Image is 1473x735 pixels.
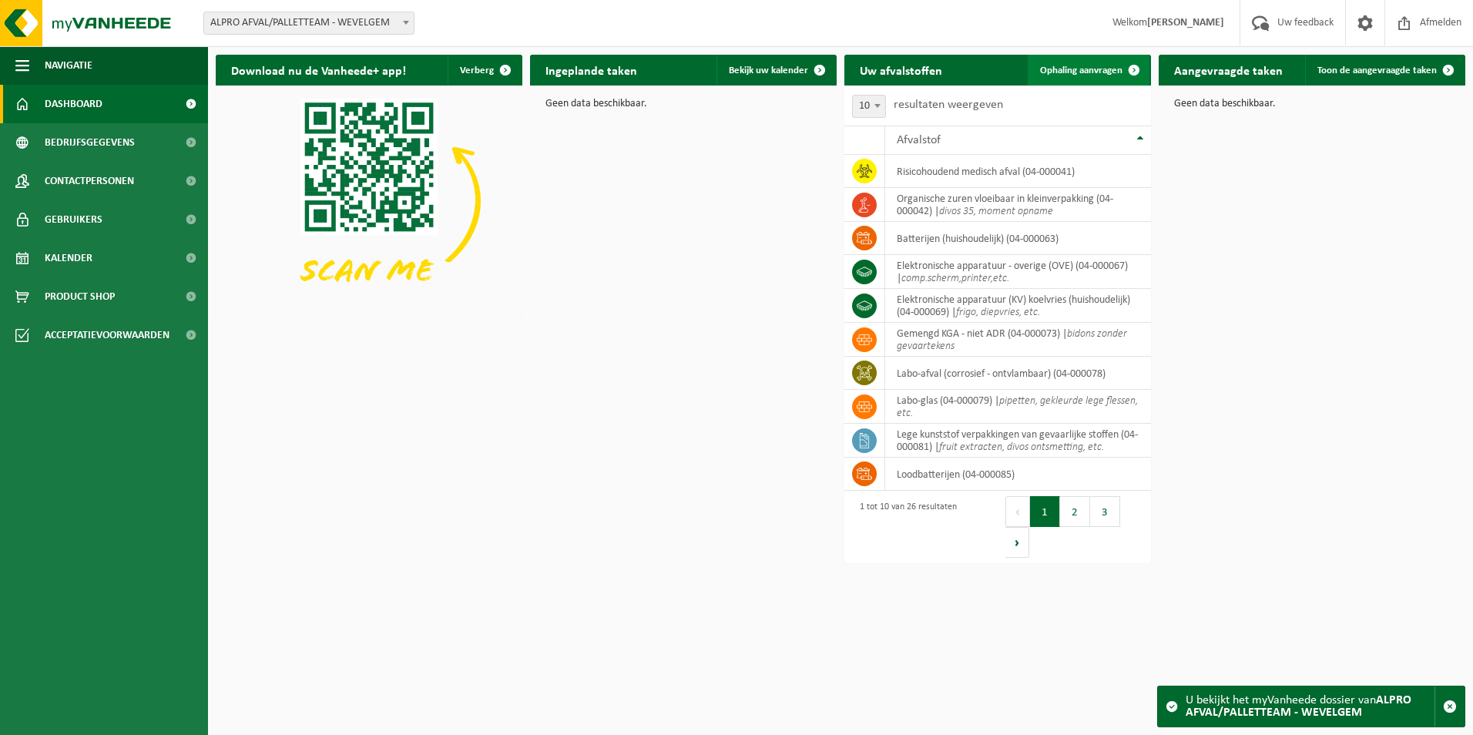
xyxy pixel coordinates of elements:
[216,55,421,85] h2: Download nu de Vanheede+ app!
[1186,686,1434,727] div: U bekijkt het myVanheede dossier van
[45,316,169,354] span: Acceptatievoorwaarden
[852,495,957,559] div: 1 tot 10 van 26 resultaten
[901,273,1009,284] i: comp.scherm,printer,etc.
[885,390,1151,424] td: labo-glas (04-000079) |
[939,206,1053,217] i: divos 35, moment opname
[956,307,1040,318] i: frigo, diepvries, etc.
[885,458,1151,491] td: loodbatterijen (04-000085)
[530,55,653,85] h2: Ingeplande taken
[1040,65,1122,76] span: Ophaling aanvragen
[1317,65,1437,76] span: Toon de aangevraagde taken
[1060,496,1090,527] button: 2
[460,65,494,76] span: Verberg
[203,12,414,35] span: ALPRO AFVAL/PALLETTEAM - WEVELGEM
[1159,55,1298,85] h2: Aangevraagde taken
[45,162,134,200] span: Contactpersonen
[853,96,885,117] span: 10
[45,277,115,316] span: Product Shop
[897,134,941,146] span: Afvalstof
[894,99,1003,111] label: resultaten weergeven
[844,55,958,85] h2: Uw afvalstoffen
[939,441,1104,453] i: fruit extracten, divos ontsmetting, etc.
[1090,496,1120,527] button: 3
[1005,496,1030,527] button: Previous
[45,239,92,277] span: Kalender
[448,55,521,86] button: Verberg
[1186,694,1411,719] strong: ALPRO AFVAL/PALLETTEAM - WEVELGEM
[545,99,821,109] p: Geen data beschikbaar.
[885,222,1151,255] td: batterijen (huishoudelijk) (04-000063)
[216,86,522,316] img: Download de VHEPlus App
[897,328,1127,352] i: bidons zonder gevaartekens
[885,188,1151,222] td: organische zuren vloeibaar in kleinverpakking (04-000042) |
[729,65,808,76] span: Bekijk uw kalender
[852,95,886,118] span: 10
[1030,496,1060,527] button: 1
[1005,527,1029,558] button: Next
[885,357,1151,390] td: labo-afval (corrosief - ontvlambaar) (04-000078)
[1305,55,1464,86] a: Toon de aangevraagde taken
[45,200,102,239] span: Gebruikers
[45,123,135,162] span: Bedrijfsgegevens
[45,85,102,123] span: Dashboard
[1147,17,1224,29] strong: [PERSON_NAME]
[897,395,1138,419] i: pipetten, gekleurde lege flessen, etc.
[885,323,1151,357] td: gemengd KGA - niet ADR (04-000073) |
[204,12,414,34] span: ALPRO AFVAL/PALLETTEAM - WEVELGEM
[885,255,1151,289] td: elektronische apparatuur - overige (OVE) (04-000067) |
[885,424,1151,458] td: lege kunststof verpakkingen van gevaarlijke stoffen (04-000081) |
[716,55,835,86] a: Bekijk uw kalender
[1028,55,1149,86] a: Ophaling aanvragen
[45,46,92,85] span: Navigatie
[885,289,1151,323] td: elektronische apparatuur (KV) koelvries (huishoudelijk) (04-000069) |
[885,155,1151,188] td: risicohoudend medisch afval (04-000041)
[1174,99,1450,109] p: Geen data beschikbaar.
